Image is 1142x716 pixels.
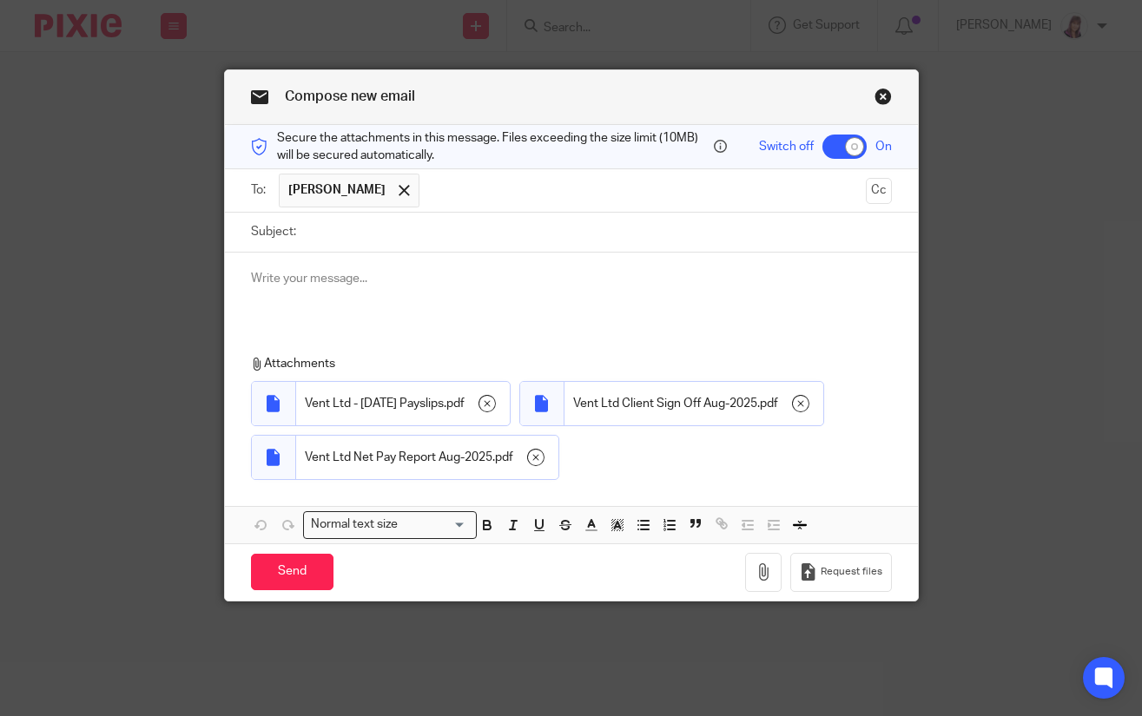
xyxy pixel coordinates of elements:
[307,516,402,534] span: Normal text size
[305,395,444,412] span: Vent Ltd - [DATE] Payslips
[790,553,891,592] button: Request files
[875,88,892,111] a: Close this dialog window
[251,181,270,199] label: To:
[251,223,296,240] label: Subject:
[821,565,882,579] span: Request files
[403,516,465,534] input: Search for option
[760,395,778,412] span: pdf
[251,554,333,591] input: Send
[866,178,892,204] button: Cc
[303,511,477,538] div: Search for option
[573,395,757,412] span: Vent Ltd Client Sign Off Aug-2025
[251,355,887,372] p: Attachments
[564,382,823,425] div: .
[446,395,465,412] span: pdf
[277,129,710,165] span: Secure the attachments in this message. Files exceeding the size limit (10MB) will be secured aut...
[288,181,386,199] span: [PERSON_NAME]
[285,89,415,103] span: Compose new email
[495,449,513,466] span: pdf
[296,382,510,425] div: .
[296,436,558,479] div: .
[759,138,814,155] span: Switch off
[875,138,892,155] span: On
[305,449,492,466] span: Vent Ltd Net Pay Report Aug-2025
